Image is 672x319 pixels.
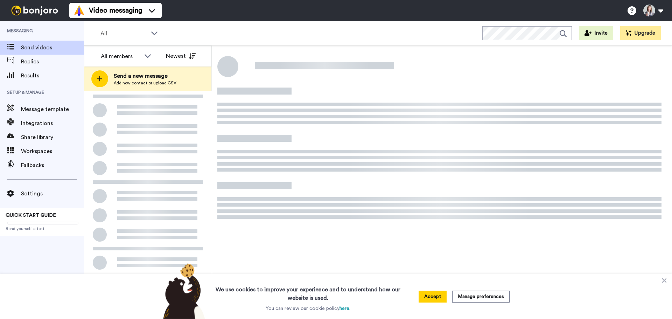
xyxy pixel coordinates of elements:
[579,26,613,40] button: Invite
[21,105,84,113] span: Message template
[209,281,407,302] h3: We use cookies to improve your experience and to understand how our website is used.
[21,133,84,141] span: Share library
[21,161,84,169] span: Fallbacks
[452,291,510,303] button: Manage preferences
[114,80,176,86] span: Add new contact or upload CSV
[21,189,84,198] span: Settings
[21,71,84,80] span: Results
[6,213,56,218] span: QUICK START GUIDE
[620,26,661,40] button: Upgrade
[21,43,84,52] span: Send videos
[419,291,447,303] button: Accept
[21,147,84,155] span: Workspaces
[339,306,349,311] a: here
[73,5,85,16] img: vm-color.svg
[266,305,350,312] p: You can review our cookie policy .
[114,72,176,80] span: Send a new message
[6,226,78,231] span: Send yourself a test
[21,57,84,66] span: Replies
[157,263,209,319] img: bear-with-cookie.png
[100,29,147,38] span: All
[8,6,61,15] img: bj-logo-header-white.svg
[161,49,201,63] button: Newest
[89,6,142,15] span: Video messaging
[101,52,141,61] div: All members
[21,119,84,127] span: Integrations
